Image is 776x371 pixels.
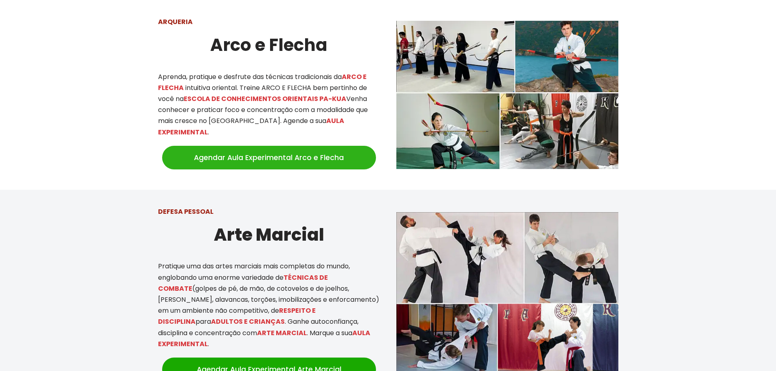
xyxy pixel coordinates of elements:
[158,72,367,92] mark: ARCO E FLECHA
[158,273,328,293] mark: TÉCNICAS DE COMBATE
[210,33,328,57] strong: Arco e Flecha
[158,116,344,136] mark: AULA EXPERIMENTAL
[158,71,380,138] p: Aprenda, pratique e desfrute das técnicas tradicionais da intuitiva oriental. Treine ARCO E FLECH...
[158,261,380,349] p: Pratique uma das artes marciais mais completas do mundo, englobando uma enorme variedade de (golp...
[257,328,307,338] mark: ARTE MARCIAL
[158,207,213,216] strong: DEFESA PESSOAL
[158,221,380,248] h2: Arte Marcial
[162,146,376,169] a: Agendar Aula Experimental Arco e Flecha
[211,317,285,326] mark: ADULTOS E CRIANÇAS
[158,17,193,26] strong: ARQUERIA
[158,328,370,349] mark: AULA EXPERIMENTAL
[184,94,346,103] mark: ESCOLA DE CONHECIMENTOS ORIENTAIS PA-KUA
